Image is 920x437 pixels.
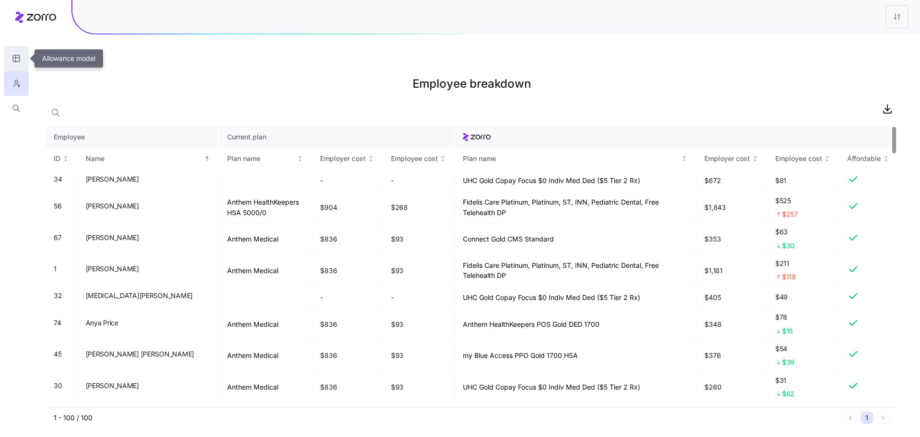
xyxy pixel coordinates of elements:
span: - [320,176,323,185]
span: $268 [391,203,408,212]
span: $904 [320,203,337,212]
span: $1,181 [704,266,722,276]
span: 32 [54,291,62,300]
th: NameSorted ascending [78,148,219,170]
div: Not sorted [752,155,759,162]
span: $62 [782,389,794,399]
button: 1 [861,412,873,424]
span: 34 [54,174,62,184]
span: $78 [775,312,832,322]
span: $836 [320,234,337,244]
button: Previous page [844,412,857,424]
td: Anthem Medical [219,255,313,287]
span: $257 [782,209,798,219]
div: Employer cost [320,153,366,164]
td: Anthem Medical [219,223,313,255]
span: $93 [391,320,403,329]
td: UHC Gold Copay Focus $0 Indiv Med Ded ($5 Tier 2 Rx) [455,287,697,309]
span: Anya Price [86,318,118,328]
div: Not sorted [368,155,374,162]
span: $118 [782,272,796,282]
span: [PERSON_NAME] [86,264,139,274]
td: Anthem HealthKeepers POS Gold DED 1700 [455,309,697,340]
span: $1,843 [704,203,725,212]
div: Plan name [463,153,679,164]
td: Anthem HealthKeepers HSA 5000/0 [219,403,313,432]
div: Employee cost [775,153,822,164]
span: $405 [704,293,721,302]
span: - [391,293,394,302]
span: $836 [320,320,337,329]
span: 30 [54,381,62,391]
span: $63 [775,227,832,237]
th: AffordableNot sorted [839,148,897,170]
span: $93 [391,351,403,360]
div: ID [54,153,60,164]
td: Anthem Medical [219,340,313,372]
th: Employer costNot sorted [697,148,768,170]
span: $39 [782,357,794,367]
th: Employee costNot sorted [768,148,840,170]
div: Employee cost [391,153,438,164]
span: $54 [775,344,832,354]
span: $15 [782,326,793,336]
td: UHC Gold Copay Focus $0 Indiv Med Ded ($5 Tier 2 Rx) [455,372,697,403]
span: 1 [54,264,57,274]
td: Anthem Medical [219,372,313,403]
th: IDNot sorted [46,148,78,170]
span: $93 [391,382,403,392]
th: Current plan [219,126,456,148]
td: UHC Gold Copay Focus $0 Indiv Med Ded ($5 Tier 2 Rx) [455,170,697,192]
td: Fidelis Care Platinum, Platinum, ST, INN, Pediatric Dental, Free Telehealth DP [455,255,697,287]
h1: Employee breakdown [46,72,897,95]
span: $836 [320,382,337,392]
span: $81 [775,176,832,185]
div: Plan name [227,153,295,164]
th: Plan nameNot sorted [455,148,697,170]
div: Affordable [847,153,881,164]
div: Not sorted [824,155,830,162]
span: [PERSON_NAME] [86,233,139,242]
span: 56 [54,201,61,211]
td: Anthem HealthKeepers HSA 5000/0 [219,192,313,224]
span: $348 [704,320,721,329]
div: Not sorted [62,155,69,162]
span: $353 [704,234,721,244]
span: $49 [775,292,832,302]
td: Anthem Medical [219,309,313,340]
span: $836 [320,351,337,360]
div: Not sorted [883,155,889,162]
td: my Blue Access PPO Gold 1700 HSA [455,340,697,372]
td: Fidelis Care Platinum, Platinum, ST, INN, Pediatric Dental, Free Telehealth DP [455,192,697,224]
span: $93 [391,234,403,244]
div: Not sorted [681,155,688,162]
span: 74 [54,318,61,328]
th: Employee [46,126,219,148]
span: 67 [54,233,61,242]
span: [PERSON_NAME] [86,201,139,211]
span: $260 [704,382,721,392]
td: Connect Gold CMS Standard [455,223,697,255]
span: [PERSON_NAME] [PERSON_NAME] [86,349,194,359]
span: [MEDICAL_DATA][PERSON_NAME] [86,291,193,300]
div: Sorted ascending [204,155,210,162]
div: Not sorted [297,155,303,162]
span: - [391,176,394,185]
div: Name [86,153,202,164]
span: $376 [704,351,721,360]
span: $836 [320,266,337,276]
div: 1 - 100 / 100 [54,413,840,423]
span: $31 [775,376,832,385]
div: Not sorted [439,155,446,162]
span: $30 [782,241,794,251]
span: 45 [54,349,61,359]
span: - [320,293,323,302]
span: $211 [775,259,832,268]
span: $525 [775,196,832,206]
th: Employee costNot sorted [383,148,456,170]
th: Employer costNot sorted [312,148,383,170]
span: [PERSON_NAME] [86,381,139,391]
button: Next page [877,412,889,424]
th: Plan nameNot sorted [219,148,313,170]
span: $672 [704,176,721,185]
